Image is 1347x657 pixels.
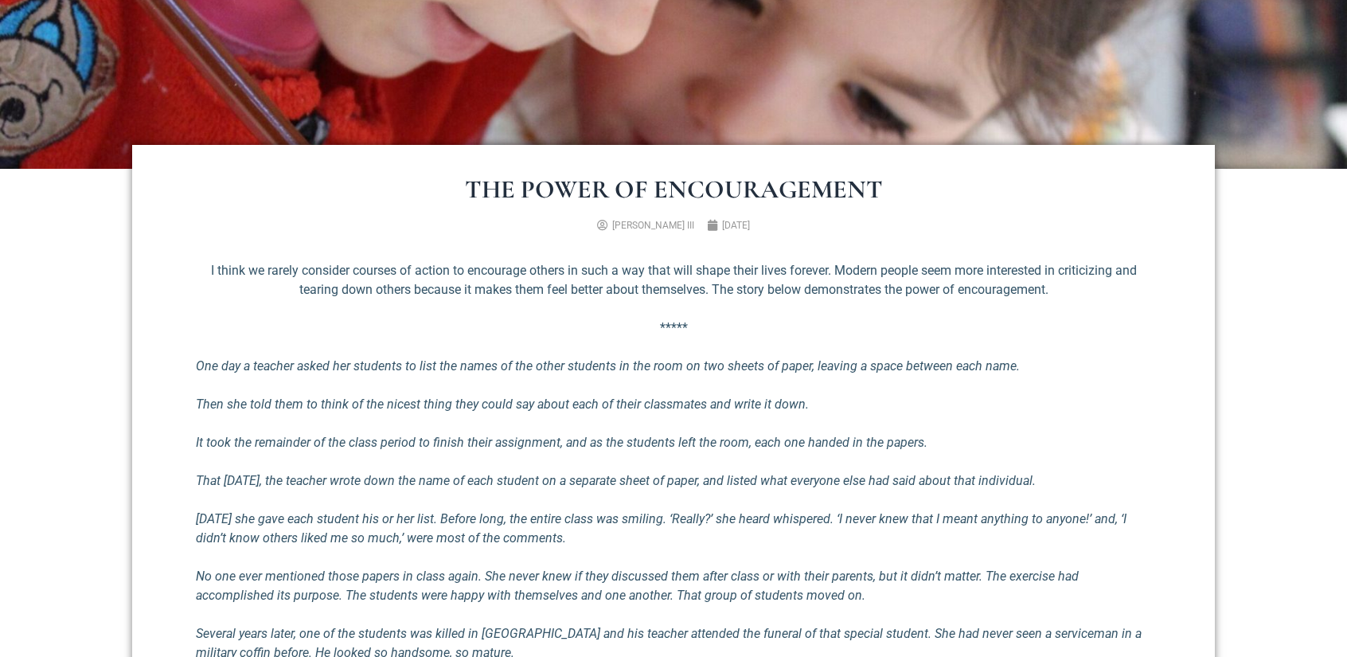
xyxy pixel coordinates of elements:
[196,177,1151,202] h1: The Power of Encouragement
[196,569,1079,603] em: No one ever mentioned those papers in class again. She never knew if they discussed them after cl...
[707,218,750,233] a: [DATE]
[612,220,694,231] span: [PERSON_NAME] III
[196,473,1036,488] em: That [DATE], the teacher wrote down the name of each student on a separate sheet of paper, and li...
[196,358,1020,373] em: One day a teacher asked her students to list the names of the other students in the room on two s...
[196,397,809,412] em: Then she told them to think of the nicest thing they could say about each of their classmates and...
[196,261,1151,299] p: I think we rarely consider courses of action to encourage others in such a way that will shape th...
[196,435,927,450] em: It took the remainder of the class period to finish their assignment, and as the students left th...
[722,220,750,231] time: [DATE]
[196,511,1126,546] em: [DATE] she gave each student his or her list. Before long, the entire class was smiling. ‘Really?...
